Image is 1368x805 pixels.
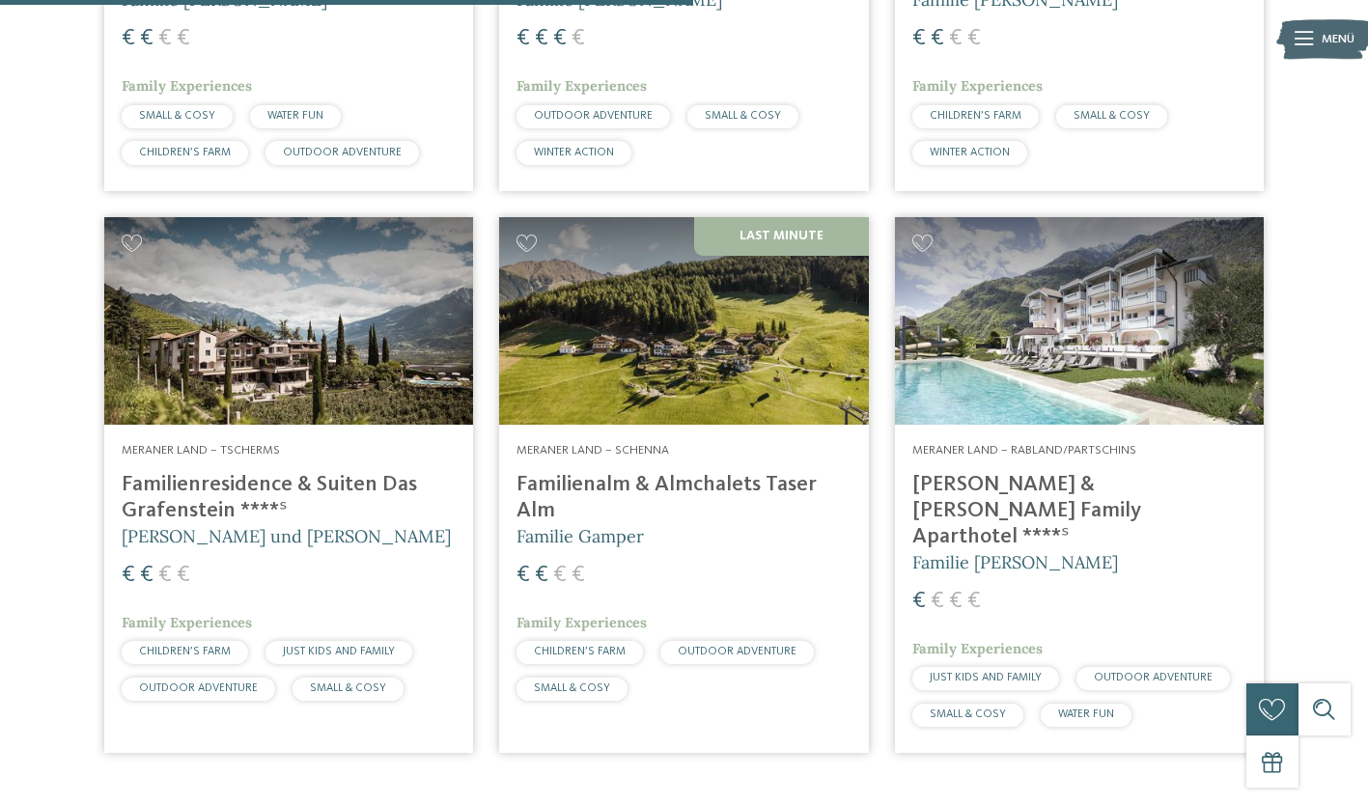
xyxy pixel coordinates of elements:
[930,672,1042,683] span: JUST KIDS AND FAMILY
[122,444,280,457] span: Meraner Land – Tscherms
[267,110,323,122] span: WATER FUN
[283,646,395,657] span: JUST KIDS AND FAMILY
[912,472,1246,550] h4: [PERSON_NAME] & [PERSON_NAME] Family Aparthotel ****ˢ
[534,646,626,657] span: CHILDREN’S FARM
[516,472,851,524] h4: Familienalm & Almchalets Taser Alm
[912,444,1136,457] span: Meraner Land – Rabland/Partschins
[139,646,231,657] span: CHILDREN’S FARM
[139,147,231,158] span: CHILDREN’S FARM
[534,110,653,122] span: OUTDOOR ADVENTURE
[930,110,1021,122] span: CHILDREN’S FARM
[572,564,585,587] span: €
[104,217,473,425] img: Familienhotels gesucht? Hier findet ihr die besten!
[678,646,796,657] span: OUTDOOR ADVENTURE
[572,27,585,50] span: €
[139,110,215,122] span: SMALL & COSY
[949,27,963,50] span: €
[499,217,868,754] a: Familienhotels gesucht? Hier findet ihr die besten! Last Minute Meraner Land – Schenna Familienal...
[516,444,669,457] span: Meraner Land – Schenna
[553,564,567,587] span: €
[516,614,647,631] span: Family Experiences
[912,590,926,613] span: €
[140,27,154,50] span: €
[516,27,530,50] span: €
[931,590,944,613] span: €
[949,590,963,613] span: €
[912,551,1118,573] span: Familie [PERSON_NAME]
[912,640,1043,657] span: Family Experiences
[912,27,926,50] span: €
[310,682,386,694] span: SMALL & COSY
[177,27,190,50] span: €
[283,147,402,158] span: OUTDOOR ADVENTURE
[139,682,258,694] span: OUTDOOR ADVENTURE
[895,217,1264,754] a: Familienhotels gesucht? Hier findet ihr die besten! Meraner Land – Rabland/Partschins [PERSON_NAM...
[1094,672,1213,683] span: OUTDOOR ADVENTURE
[534,147,614,158] span: WINTER ACTION
[912,77,1043,95] span: Family Experiences
[931,27,944,50] span: €
[122,77,252,95] span: Family Experiences
[1058,708,1114,720] span: WATER FUN
[895,217,1264,425] img: Familienhotels gesucht? Hier findet ihr die besten!
[158,564,172,587] span: €
[122,614,252,631] span: Family Experiences
[158,27,172,50] span: €
[553,27,567,50] span: €
[967,27,981,50] span: €
[534,682,610,694] span: SMALL & COSY
[930,708,1006,720] span: SMALL & COSY
[705,110,781,122] span: SMALL & COSY
[967,590,981,613] span: €
[122,525,451,547] span: [PERSON_NAME] und [PERSON_NAME]
[535,564,548,587] span: €
[122,27,135,50] span: €
[140,564,154,587] span: €
[104,217,473,754] a: Familienhotels gesucht? Hier findet ihr die besten! Meraner Land – Tscherms Familienresidence & S...
[516,564,530,587] span: €
[122,472,456,524] h4: Familienresidence & Suiten Das Grafenstein ****ˢ
[930,147,1010,158] span: WINTER ACTION
[499,217,868,425] img: Familienhotels gesucht? Hier findet ihr die besten!
[516,77,647,95] span: Family Experiences
[1074,110,1150,122] span: SMALL & COSY
[122,564,135,587] span: €
[535,27,548,50] span: €
[177,564,190,587] span: €
[516,525,644,547] span: Familie Gamper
